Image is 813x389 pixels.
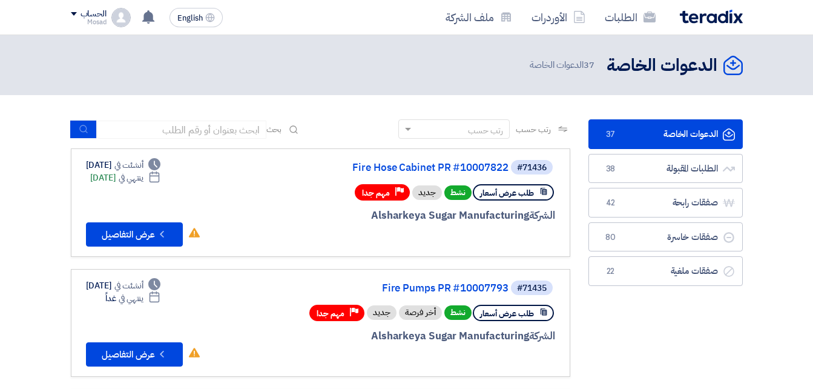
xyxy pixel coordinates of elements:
a: صفقات رابحة42 [588,188,743,218]
a: ملف الشركة [436,3,522,32]
span: 80 [604,231,618,244]
div: [DATE] [90,171,161,184]
button: English [170,8,223,27]
span: أنشئت في [114,159,143,171]
input: ابحث بعنوان أو رقم الطلب [97,121,266,139]
a: الأوردرات [522,3,595,32]
button: عرض التفاصيل [86,222,183,247]
span: 42 [604,197,618,209]
span: طلب عرض أسعار [480,187,534,199]
span: 37 [584,58,594,71]
span: English [177,14,203,22]
img: profile_test.png [111,8,131,27]
button: عرض التفاصيل [86,342,183,367]
span: الشركة [529,208,555,223]
span: 38 [604,163,618,175]
div: [DATE] [86,279,161,292]
div: أخر فرصة [399,305,442,320]
span: ينتهي في [119,171,143,184]
span: 22 [604,265,618,278]
div: جديد [367,305,397,320]
h2: الدعوات الخاصة [607,54,717,78]
div: Alsharkeya Sugar Manufacturing [264,208,555,224]
div: غداً [105,292,160,305]
div: [DATE] [86,159,161,171]
span: مهم جدا [362,187,390,199]
a: الطلبات [595,3,665,32]
span: مهم جدا [317,308,344,319]
span: نشط [444,305,472,320]
span: ينتهي في [119,292,143,305]
span: نشط [444,185,472,200]
div: #71435 [517,284,547,293]
span: الشركة [529,328,555,344]
div: #71436 [517,164,547,172]
a: Fire Hose Cabinet PR #10007822 [266,162,509,173]
a: الدعوات الخاصة37 [588,119,743,149]
a: صفقات خاسرة80 [588,222,743,252]
span: طلب عرض أسعار [480,308,534,319]
span: 37 [604,128,618,141]
div: Mosad [71,19,107,25]
span: أنشئت في [114,279,143,292]
span: الدعوات الخاصة [530,58,596,72]
div: رتب حسب [468,124,503,137]
div: Alsharkeya Sugar Manufacturing [264,328,555,344]
div: جديد [412,185,442,200]
a: الطلبات المقبولة38 [588,154,743,184]
a: Fire Pumps PR #10007793 [266,283,509,294]
div: الحساب [81,9,107,19]
span: رتب حسب [516,123,550,136]
img: Teradix logo [680,10,743,24]
a: صفقات ملغية22 [588,256,743,286]
span: بحث [266,123,282,136]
